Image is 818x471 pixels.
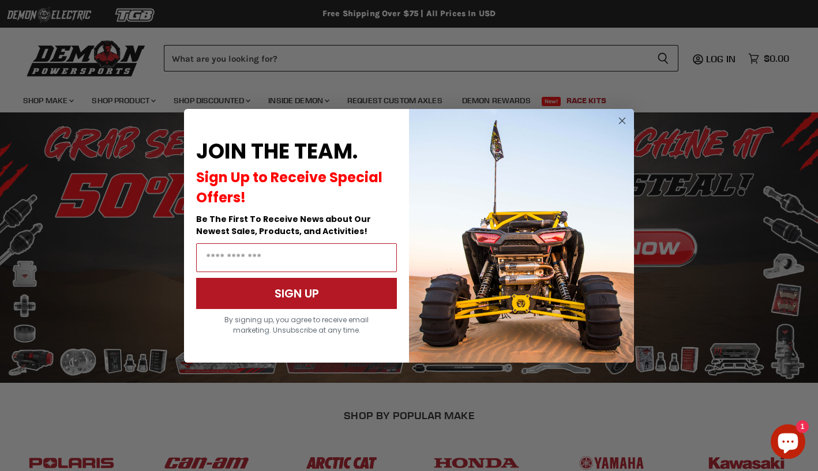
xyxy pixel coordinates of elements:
input: Email Address [196,243,397,272]
button: Close dialog [615,114,629,128]
span: Be The First To Receive News about Our Newest Sales, Products, and Activities! [196,213,371,237]
img: a9095488-b6e7-41ba-879d-588abfab540b.jpeg [409,109,634,363]
span: By signing up, you agree to receive email marketing. Unsubscribe at any time. [224,315,369,335]
button: SIGN UP [196,278,397,309]
inbox-online-store-chat: Shopify online store chat [767,424,809,462]
span: Sign Up to Receive Special Offers! [196,168,382,207]
span: JOIN THE TEAM. [196,137,358,166]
